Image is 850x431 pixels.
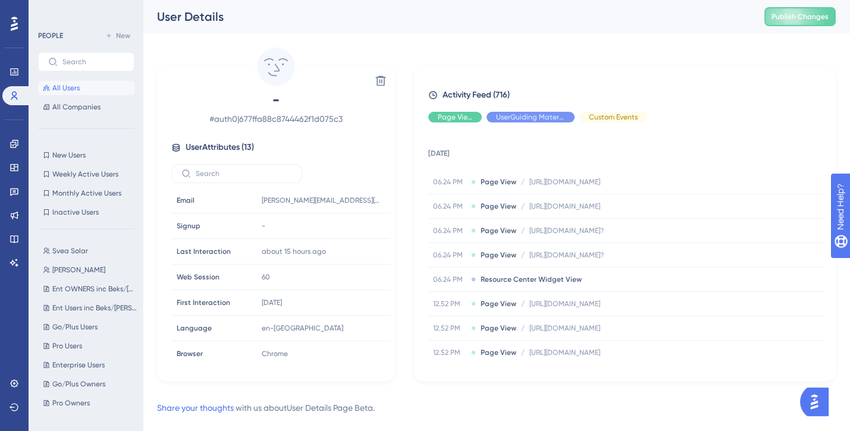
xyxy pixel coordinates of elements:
[38,358,142,372] button: Enterprise Users
[38,320,142,334] button: Go/Plus Users
[52,169,118,179] span: Weekly Active Users
[481,299,516,309] span: Page View
[177,349,203,358] span: Browser
[38,377,142,391] button: Go/Plus Owners
[433,250,466,260] span: 06.24 PM
[157,401,375,415] div: with us about User Details Page Beta .
[433,348,466,357] span: 12.52 PM
[764,7,836,26] button: Publish Changes
[481,202,516,211] span: Page View
[481,348,516,357] span: Page View
[52,398,90,408] span: Pro Owners
[481,177,516,187] span: Page View
[262,247,326,256] time: about 15 hours ago
[52,83,80,93] span: All Users
[177,221,200,231] span: Signup
[177,298,230,307] span: First Interaction
[521,250,525,260] span: /
[62,58,124,66] input: Search
[529,250,604,260] span: [URL][DOMAIN_NAME]?
[529,323,600,333] span: [URL][DOMAIN_NAME]
[157,8,735,25] div: User Details
[262,272,270,282] span: 60
[38,339,142,353] button: Pro Users
[52,246,88,256] span: Svea Solar
[38,244,142,258] button: Svea Solar
[433,177,466,187] span: 06.24 PM
[52,379,105,389] span: Go/Plus Owners
[52,102,101,112] span: All Companies
[521,226,525,235] span: /
[521,348,525,357] span: /
[157,403,234,413] a: Share your thoughts
[52,207,99,217] span: Inactive Users
[589,112,638,122] span: Custom Events
[52,360,105,370] span: Enterprise Users
[186,140,254,155] span: User Attributes ( 13 )
[52,322,98,332] span: Go/Plus Users
[521,323,525,333] span: /
[433,299,466,309] span: 12.52 PM
[101,29,134,43] button: New
[52,188,121,198] span: Monthly Active Users
[38,301,142,315] button: Ent Users inc Beks/[PERSON_NAME]
[52,341,82,351] span: Pro Users
[481,275,582,284] span: Resource Center Widget View
[262,298,282,307] time: [DATE]
[52,150,86,160] span: New Users
[52,303,137,313] span: Ent Users inc Beks/[PERSON_NAME]
[481,226,516,235] span: Page View
[433,323,466,333] span: 12.52 PM
[177,323,212,333] span: Language
[38,148,134,162] button: New Users
[529,202,600,211] span: [URL][DOMAIN_NAME]
[443,88,510,102] span: Activity Feed (716)
[38,81,134,95] button: All Users
[38,396,142,410] button: Pro Owners
[171,112,381,126] span: # auth0|677ffa88c8744462f1d075c3
[262,196,381,205] span: [PERSON_NAME][EMAIL_ADDRESS][DOMAIN_NAME]
[177,272,219,282] span: Web Session
[38,186,134,200] button: Monthly Active Users
[428,132,825,170] td: [DATE]
[38,100,134,114] button: All Companies
[38,263,142,277] button: [PERSON_NAME]
[196,169,292,178] input: Search
[262,349,288,358] span: Chrome
[529,226,604,235] span: [URL][DOMAIN_NAME]?
[38,205,134,219] button: Inactive Users
[433,275,466,284] span: 06.24 PM
[177,247,231,256] span: Last Interaction
[177,196,195,205] span: Email
[262,323,343,333] span: en-[GEOGRAPHIC_DATA]
[52,265,105,275] span: [PERSON_NAME]
[28,3,74,17] span: Need Help?
[433,202,466,211] span: 06.24 PM
[262,221,265,231] span: -
[529,299,600,309] span: [URL][DOMAIN_NAME]
[433,226,466,235] span: 06.24 PM
[529,348,600,357] span: [URL][DOMAIN_NAME]
[521,177,525,187] span: /
[171,90,381,109] span: -
[38,31,63,40] div: PEOPLE
[771,12,829,21] span: Publish Changes
[529,177,600,187] span: [URL][DOMAIN_NAME]
[52,284,137,294] span: Ent OWNERS inc Beks/[PERSON_NAME]
[496,112,565,122] span: UserGuiding Material
[438,112,472,122] span: Page View
[38,167,134,181] button: Weekly Active Users
[800,384,836,420] iframe: UserGuiding AI Assistant Launcher
[521,299,525,309] span: /
[481,323,516,333] span: Page View
[521,202,525,211] span: /
[481,250,516,260] span: Page View
[38,282,142,296] button: Ent OWNERS inc Beks/[PERSON_NAME]
[116,31,130,40] span: New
